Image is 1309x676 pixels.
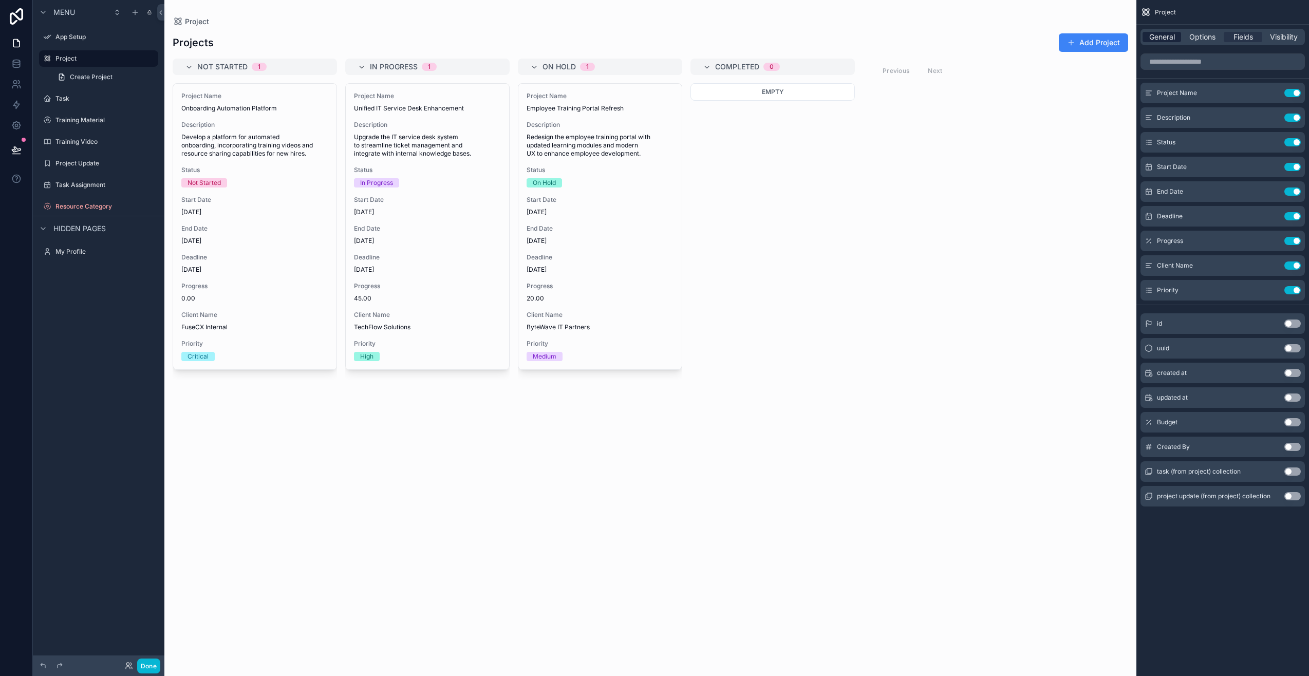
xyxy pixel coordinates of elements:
label: Training Material [55,116,156,124]
span: Description [354,121,501,129]
span: ByteWave IT Partners [527,323,674,331]
span: [DATE] [181,266,328,274]
span: Priority [527,340,674,348]
button: Done [137,659,160,673]
span: General [1149,32,1175,42]
span: Onboarding Automation Platform [181,104,328,112]
span: Priority [1157,286,1179,294]
span: Create Project [70,73,113,81]
span: [DATE] [354,237,501,245]
a: Training Material [39,112,158,128]
span: Not Started [197,62,248,72]
span: Project Name [1157,89,1197,97]
label: Resource Category [55,202,156,211]
span: On Hold [543,62,576,72]
span: [DATE] [354,208,501,216]
span: Project Name [527,92,674,100]
span: Description [1157,114,1190,122]
span: Options [1189,32,1215,42]
a: Project NameOnboarding Automation PlatformDescriptionDevelop a platform for automated onboarding,... [173,83,337,370]
a: Create Project [51,69,158,85]
span: Deadline [527,253,674,261]
a: Resource Category [39,198,158,215]
span: Employee Training Portal Refresh [527,104,674,112]
a: Project [173,16,209,27]
span: Project [185,16,209,27]
div: Medium [533,352,556,361]
span: Priority [354,340,501,348]
div: Critical [188,352,209,361]
span: created at [1157,369,1187,377]
span: Deadline [181,253,328,261]
span: Project Name [181,92,328,100]
span: Progress [527,282,674,290]
span: End Date [354,224,501,233]
span: id [1157,320,1162,328]
label: App Setup [55,33,156,41]
span: Redesign the employee training portal with updated learning modules and modern UX to enhance empl... [527,133,674,158]
span: Status [354,166,501,174]
a: Project [39,50,158,67]
div: High [360,352,373,361]
span: Project [1155,8,1176,16]
span: Menu [53,7,75,17]
label: Project Update [55,159,156,167]
span: Start Date [1157,163,1187,171]
div: On Hold [533,178,556,187]
a: Project NameUnified IT Service Desk EnhancementDescriptionUpgrade the IT service desk system to s... [345,83,510,370]
label: Project [55,54,152,63]
span: task (from project) collection [1157,467,1241,476]
span: Created By [1157,443,1190,451]
span: [DATE] [527,266,674,274]
div: 1 [428,63,431,71]
span: project update (from project) collection [1157,492,1270,500]
span: Hidden pages [53,223,106,234]
div: Not Started [188,178,221,187]
span: Status [527,166,674,174]
span: Description [527,121,674,129]
span: Completed [715,62,759,72]
div: In Progress [360,178,393,187]
label: Task [55,95,156,103]
span: Empty [762,88,783,96]
a: My Profile [39,243,158,260]
span: Client Name [1157,261,1193,270]
a: Project Update [39,155,158,172]
span: Status [181,166,328,174]
a: Project NameEmployee Training Portal RefreshDescriptionRedesign the employee training portal with... [518,83,682,370]
a: App Setup [39,29,158,45]
h1: Projects [173,35,214,50]
span: uuid [1157,344,1169,352]
span: Progress [354,282,501,290]
span: End Date [527,224,674,233]
button: Add Project [1059,33,1128,52]
span: End Date [181,224,328,233]
label: My Profile [55,248,156,256]
span: Visibility [1270,32,1298,42]
span: Description [181,121,328,129]
span: Client Name [181,311,328,319]
a: Training Video [39,134,158,150]
a: Task Assignment [39,177,158,193]
span: Project Name [354,92,501,100]
span: TechFlow Solutions [354,323,501,331]
span: Progress [1157,237,1183,245]
a: Task [39,90,158,107]
span: Progress [181,282,328,290]
span: Unified IT Service Desk Enhancement [354,104,501,112]
span: Deadline [1157,212,1183,220]
span: updated at [1157,393,1188,402]
div: 1 [258,63,260,71]
span: 0.00 [181,294,328,303]
span: FuseCX Internal [181,323,328,331]
span: Start Date [527,196,674,204]
span: [DATE] [527,208,674,216]
span: Start Date [181,196,328,204]
span: Upgrade the IT service desk system to streamline ticket management and integrate with internal kn... [354,133,501,158]
span: End Date [1157,187,1183,196]
span: In Progress [370,62,418,72]
span: [DATE] [181,208,328,216]
div: 1 [586,63,589,71]
span: [DATE] [181,237,328,245]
